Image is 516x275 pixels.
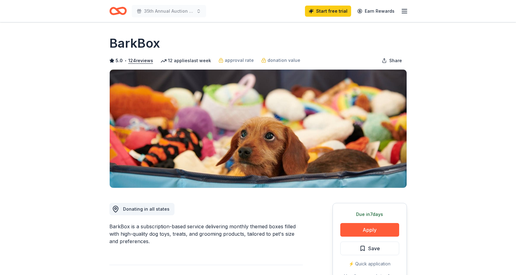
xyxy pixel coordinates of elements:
span: Save [368,244,380,252]
a: donation value [261,57,300,64]
button: 124reviews [128,57,153,64]
span: Share [389,57,402,64]
button: 35th Annual Auction & Gala [132,5,206,17]
span: Donating in all states [123,206,170,212]
a: approval rate [218,57,254,64]
span: donation value [267,57,300,64]
img: Image for BarkBox [110,70,407,188]
h1: BarkBox [109,35,160,52]
div: Due in 7 days [340,211,399,218]
div: 12 applies last week [161,57,211,64]
span: 5.0 [116,57,123,64]
button: Save [340,242,399,255]
button: Share [377,54,407,67]
span: • [124,58,126,63]
div: ⚡️ Quick application [340,260,399,268]
span: 35th Annual Auction & Gala [144,7,194,15]
span: approval rate [225,57,254,64]
button: Apply [340,223,399,237]
div: BarkBox is a subscription-based service delivering monthly themed boxes filled with high-quality ... [109,223,303,245]
a: Home [109,4,127,18]
a: Earn Rewards [354,6,398,17]
a: Start free trial [305,6,351,17]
